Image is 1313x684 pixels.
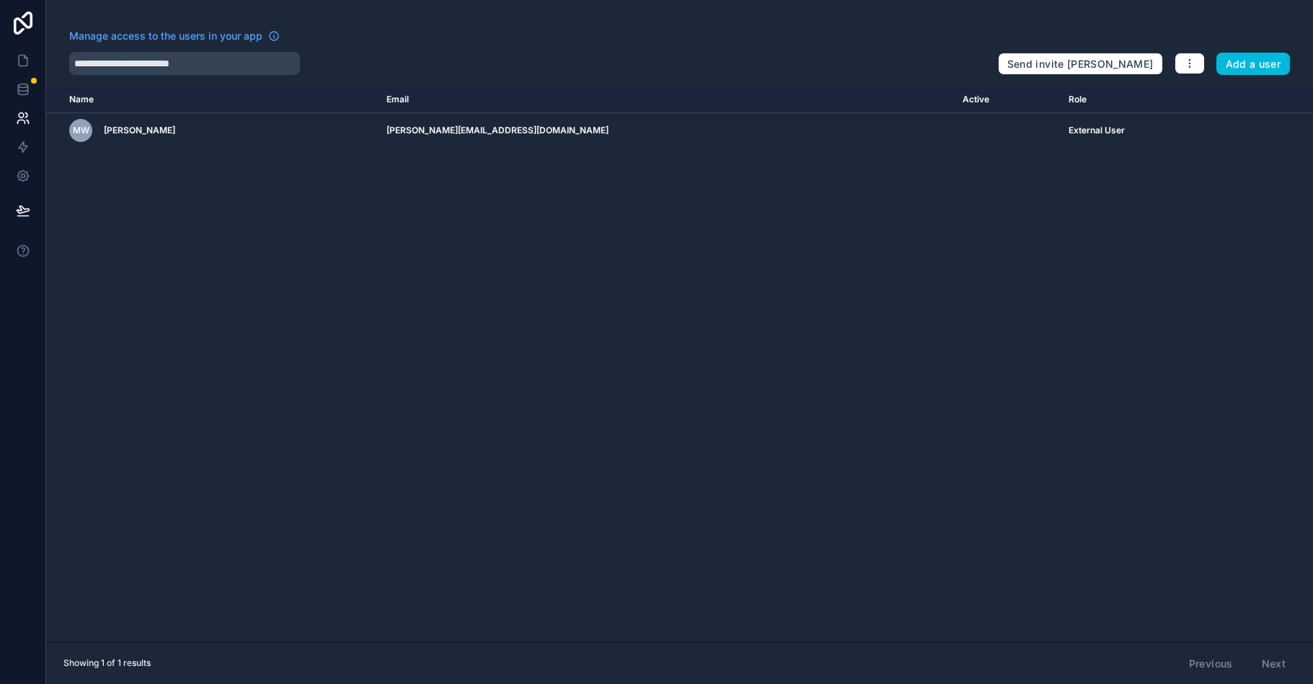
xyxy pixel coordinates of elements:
[73,125,89,136] span: MW
[998,53,1163,76] button: Send invite [PERSON_NAME]
[69,29,280,43] a: Manage access to the users in your app
[46,86,1313,642] div: scrollable content
[378,86,954,113] th: Email
[954,86,1060,113] th: Active
[1060,86,1237,113] th: Role
[69,29,262,43] span: Manage access to the users in your app
[1069,125,1125,136] span: External User
[63,657,151,669] span: Showing 1 of 1 results
[46,86,378,113] th: Name
[1216,53,1291,76] button: Add a user
[104,125,175,136] span: [PERSON_NAME]
[378,113,954,148] td: [PERSON_NAME][EMAIL_ADDRESS][DOMAIN_NAME]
